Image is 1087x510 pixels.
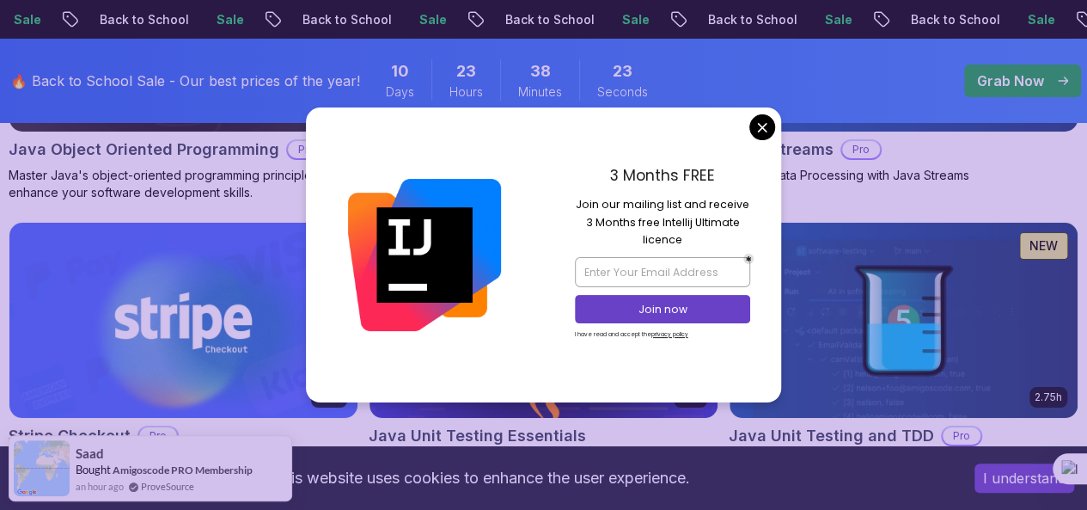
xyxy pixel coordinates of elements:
[141,479,194,494] a: ProveSource
[977,71,1044,91] p: Grab Now
[287,11,404,28] p: Back to School
[76,463,111,476] span: Bought
[10,71,360,91] p: 🔥 Back to School Sale - Our best prices of the year!
[1012,11,1067,28] p: Sale
[9,223,357,418] img: Stripe Checkout card
[842,141,880,158] p: Pro
[943,427,980,445] p: Pro
[9,424,131,448] h2: Stripe Checkout
[729,222,1078,505] a: Java Unit Testing and TDD card2.75hNEWJava Unit Testing and TDDProMaster Java Unit Testing and Te...
[113,464,253,476] a: Amigoscode PRO Membership
[391,59,409,83] span: 10 Days
[14,440,70,496] img: provesource social proof notification image
[201,11,256,28] p: Sale
[84,11,201,28] p: Back to School
[9,167,358,201] p: Master Java's object-oriented programming principles and enhance your software development skills.
[13,459,949,497] div: This website uses cookies to enhance the user experience.
[76,446,104,461] span: Saad
[288,141,326,158] p: Pro
[597,83,648,101] span: Seconds
[449,83,483,101] span: Hours
[1029,237,1058,255] p: NEW
[490,11,607,28] p: Back to School
[974,464,1074,493] button: Accept cookies
[369,424,586,448] h2: Java Unit Testing Essentials
[404,11,459,28] p: Sale
[1035,390,1062,404] p: 2.75h
[613,59,632,83] span: 23 Seconds
[693,11,809,28] p: Back to School
[895,11,1012,28] p: Back to School
[530,59,551,83] span: 38 Minutes
[518,83,562,101] span: Minutes
[76,479,124,494] span: an hour ago
[456,59,476,83] span: 23 Hours
[386,83,414,101] span: Days
[9,222,358,470] a: Stripe Checkout card1.42hStripe CheckoutProAccept payments from your customers with Stripe Checkout.
[730,223,1078,418] img: Java Unit Testing and TDD card
[809,11,864,28] p: Sale
[139,427,177,445] p: Pro
[729,167,1078,184] p: Master Data Processing with Java Streams
[607,11,662,28] p: Sale
[9,138,279,162] h2: Java Object Oriented Programming
[729,424,934,448] h2: Java Unit Testing and TDD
